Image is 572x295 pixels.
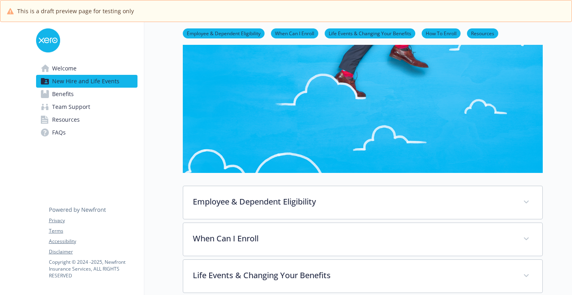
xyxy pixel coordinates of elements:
p: Life Events & Changing Your Benefits [193,269,513,281]
a: Welcome [36,62,137,75]
span: Resources [52,113,80,126]
div: When Can I Enroll [183,223,542,256]
span: FAQs [52,126,66,139]
p: Employee & Dependent Eligibility [193,196,513,208]
a: FAQs [36,126,137,139]
a: New Hire and Life Events [36,75,137,88]
a: When Can I Enroll [271,29,318,37]
a: Team Support [36,100,137,113]
a: Accessibility [49,238,137,245]
a: Resources [467,29,498,37]
p: Copyright © 2024 - 2025 , Newfront Insurance Services, ALL RIGHTS RESERVED [49,259,137,279]
a: Employee & Dependent Eligibility [183,29,265,37]
p: When Can I Enroll [193,233,513,245]
a: Life Events & Changing Your Benefits [325,29,415,37]
a: Benefits [36,88,137,100]
a: How To Enroll [422,29,461,37]
span: New Hire and Life Events [52,75,119,88]
span: This is a draft preview page for testing only [17,7,134,15]
a: Privacy [49,217,137,224]
span: Team Support [52,100,90,113]
div: Life Events & Changing Your Benefits [183,260,542,293]
a: Disclaimer [49,248,137,255]
span: Benefits [52,88,74,100]
div: Employee & Dependent Eligibility [183,186,542,219]
a: Resources [36,113,137,126]
a: Terms [49,227,137,235]
span: Welcome [52,62,77,75]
